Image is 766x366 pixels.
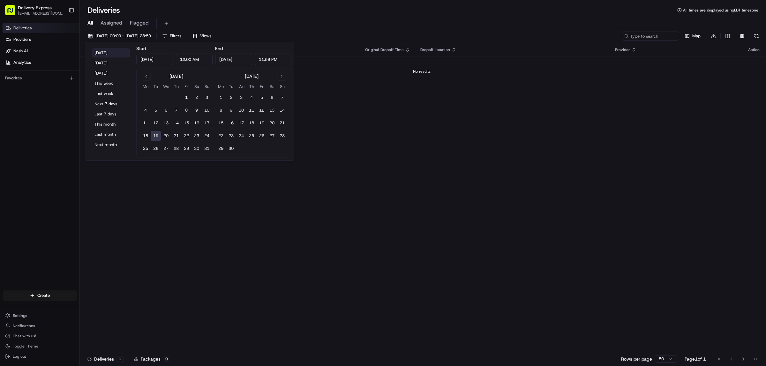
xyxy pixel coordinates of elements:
span: Deliveries [13,25,32,31]
button: 26 [151,143,161,154]
div: Favorites [3,73,77,83]
span: Filters [170,33,181,39]
button: 16 [191,118,202,128]
button: 2 [191,92,202,103]
button: 14 [171,118,181,128]
input: Date [136,54,173,65]
div: Page 1 of 1 [685,356,706,362]
span: Chat with us! [13,333,36,339]
button: Settings [3,311,77,320]
button: 19 [257,118,267,128]
button: 18 [246,118,257,128]
th: Tuesday [151,83,161,90]
button: Create [3,290,77,301]
button: Log out [3,352,77,361]
button: 2 [226,92,236,103]
th: Friday [181,83,191,90]
button: Last week [92,89,130,98]
h1: Deliveries [87,5,120,15]
button: 8 [216,105,226,115]
button: 24 [236,131,246,141]
button: 3 [202,92,212,103]
a: Deliveries [3,23,79,33]
button: Go to next month [277,72,286,81]
button: 15 [181,118,191,128]
a: Providers [3,34,79,45]
button: Go to previous month [142,72,151,81]
button: 10 [202,105,212,115]
button: [EMAIL_ADDRESS][DOMAIN_NAME] [18,11,64,16]
button: 12 [257,105,267,115]
th: Wednesday [236,83,246,90]
span: Analytics [13,60,31,65]
button: 19 [151,131,161,141]
button: 25 [246,131,257,141]
button: 6 [161,105,171,115]
button: 7 [277,92,287,103]
div: No results. [82,69,762,74]
button: 31 [202,143,212,154]
span: Dropoff Location [420,47,450,52]
button: 28 [277,131,287,141]
button: 27 [267,131,277,141]
a: Powered byPylon [45,35,77,40]
button: [DATE] 00:00 - [DATE] 23:59 [85,32,154,40]
button: 5 [257,92,267,103]
button: Delivery Express [18,4,52,11]
input: Time [176,54,213,65]
button: 24 [202,131,212,141]
button: 14 [277,105,287,115]
button: 20 [161,131,171,141]
button: 13 [161,118,171,128]
button: 1 [216,92,226,103]
input: Time [255,54,292,65]
span: Assigned [101,19,122,27]
span: All times are displayed using EDT timezone [683,8,758,13]
button: 9 [191,105,202,115]
button: 1 [181,92,191,103]
button: 30 [226,143,236,154]
th: Friday [257,83,267,90]
th: Thursday [171,83,181,90]
button: [DATE] [92,48,130,57]
button: 17 [202,118,212,128]
div: [DATE] [169,73,183,79]
a: Nash AI [3,46,79,56]
button: Toggle Theme [3,342,77,351]
button: 3 [236,92,246,103]
button: 22 [216,131,226,141]
button: [DATE] [92,69,130,78]
span: Create [37,293,50,298]
button: [DATE] [92,59,130,68]
p: Rows per page [621,356,652,362]
input: Type to search [622,32,679,40]
button: This week [92,79,130,88]
a: Analytics [3,57,79,68]
span: Settings [13,313,27,318]
th: Wednesday [161,83,171,90]
th: Saturday [191,83,202,90]
label: End [215,46,223,51]
span: Pylon [64,35,77,40]
button: 23 [191,131,202,141]
div: 0 [116,356,124,362]
div: Packages [134,356,170,362]
button: 6 [267,92,277,103]
button: 15 [216,118,226,128]
span: Log out [13,354,26,359]
button: 11 [140,118,151,128]
th: Monday [140,83,151,90]
button: 21 [277,118,287,128]
th: Thursday [246,83,257,90]
button: 11 [246,105,257,115]
button: Chat with us! [3,332,77,340]
span: Providers [13,37,31,42]
button: 16 [226,118,236,128]
button: Last month [92,130,130,139]
span: Original Dropoff Time [365,47,404,52]
span: Provider [615,47,630,52]
span: All [87,19,93,27]
span: Map [692,33,701,39]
